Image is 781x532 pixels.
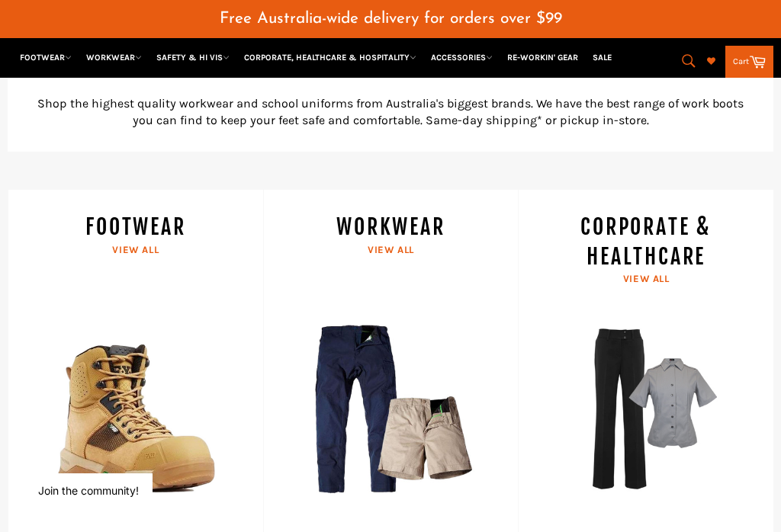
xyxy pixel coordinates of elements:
[150,46,236,69] a: SAFETY & HI VIS
[80,46,148,69] a: WORKWEAR
[14,46,78,69] a: FOOTWEAR
[587,46,618,69] a: SALE
[725,46,773,78] a: Cart
[220,11,562,27] span: Free Australia-wide delivery for orders over $99
[38,484,139,497] button: Join the community!
[31,95,750,129] p: Shop the highest quality workwear and school uniforms from Australia's biggest brands. We have th...
[425,46,499,69] a: ACCESSORIES
[238,46,423,69] a: CORPORATE, HEALTHCARE & HOSPITALITY
[501,46,584,69] a: RE-WORKIN' GEAR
